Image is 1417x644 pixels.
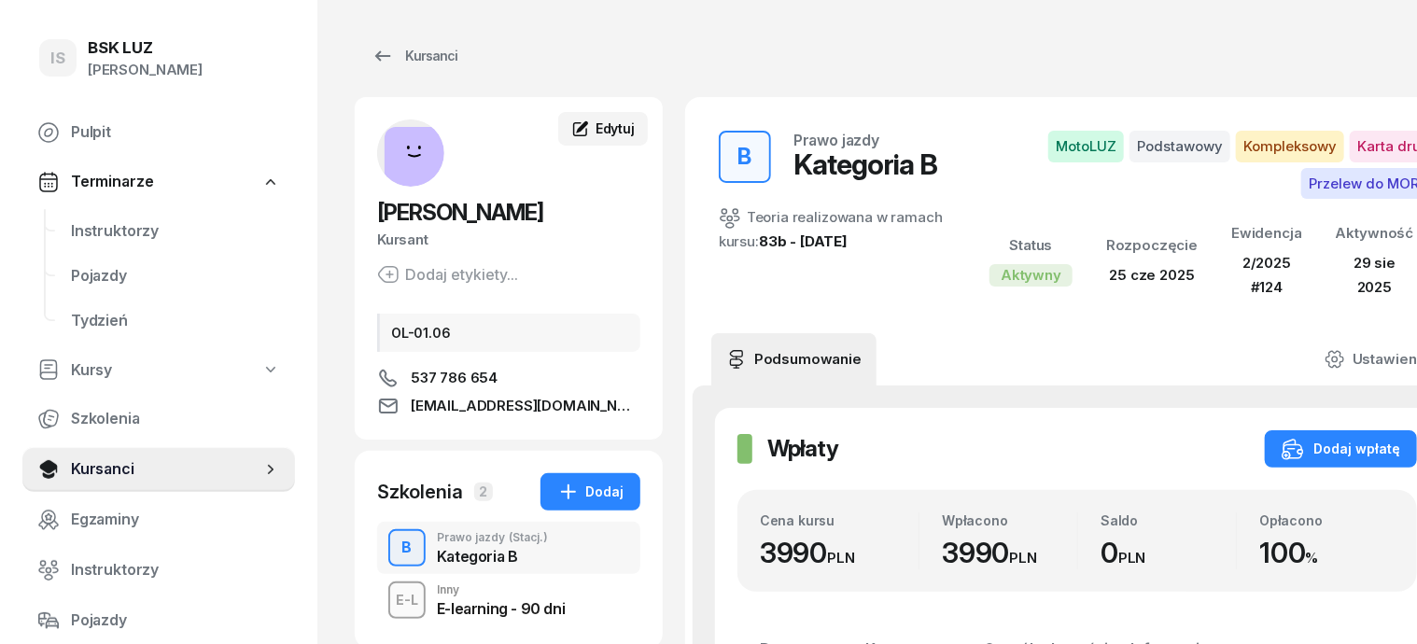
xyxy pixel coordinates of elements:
[71,170,153,194] span: Terminarze
[942,512,1077,528] div: Wpłacono
[719,205,945,254] div: Teoria realizowana w ramach kursu:
[377,479,463,505] div: Szkolenia
[1101,512,1236,528] div: Saldo
[793,133,879,147] div: Prawo jazdy
[760,512,919,528] div: Cena kursu
[50,50,65,66] span: IS
[377,522,640,574] button: BPrawo jazdy(Stacj.)Kategoria B
[71,609,280,633] span: Pojazdy
[71,219,280,244] span: Instruktorzy
[827,549,855,567] small: PLN
[1118,549,1146,567] small: PLN
[388,581,426,619] button: E-L
[719,131,771,183] button: B
[411,395,640,417] span: [EMAIL_ADDRESS][DOMAIN_NAME]
[437,601,565,616] div: E-learning - 90 dni
[596,120,635,136] span: Edytuj
[989,233,1073,258] div: Status
[71,264,280,288] span: Pojazdy
[377,367,640,389] a: 537 786 654
[767,434,838,464] h2: Wpłaty
[56,209,295,254] a: Instruktorzy
[1259,536,1395,570] div: 100
[1129,131,1230,162] span: Podstawowy
[377,314,640,352] div: OL-01.06
[1236,131,1344,162] span: Kompleksowy
[1231,251,1302,299] div: 2/2025 #124
[22,349,295,392] a: Kursy
[411,367,498,389] span: 537 786 654
[377,199,543,226] span: [PERSON_NAME]
[71,508,280,532] span: Egzaminy
[1009,549,1037,567] small: PLN
[1306,549,1319,567] small: %
[71,558,280,582] span: Instruktorzy
[540,473,640,511] button: Dodaj
[759,232,848,250] a: 83b - [DATE]
[437,532,548,543] div: Prawo jazdy
[731,138,760,175] div: B
[88,40,203,56] div: BSK LUZ
[1265,430,1417,468] button: Dodaj wpłatę
[1259,512,1395,528] div: Opłacono
[437,584,565,595] div: Inny
[1282,438,1400,460] div: Dodaj wpłatę
[395,532,420,564] div: B
[437,549,548,564] div: Kategoria B
[22,548,295,593] a: Instruktorzy
[22,110,295,155] a: Pulpit
[22,161,295,203] a: Terminarze
[22,397,295,441] a: Szkolenia
[1336,221,1414,245] div: Aktywność
[1336,251,1414,299] div: 29 sie 2025
[71,120,280,145] span: Pulpit
[760,536,919,570] div: 3990
[377,574,640,626] button: E-LInnyE-learning - 90 dni
[377,228,640,252] div: Kursant
[989,264,1073,287] div: Aktywny
[22,497,295,542] a: Egzaminy
[1231,221,1302,245] div: Ewidencja
[557,481,624,503] div: Dodaj
[1110,266,1195,284] span: 25 cze 2025
[56,254,295,299] a: Pojazdy
[474,483,493,501] span: 2
[71,407,280,431] span: Szkolenia
[71,309,280,333] span: Tydzień
[1101,536,1236,570] div: 0
[558,112,648,146] a: Edytuj
[377,395,640,417] a: [EMAIL_ADDRESS][DOMAIN_NAME]
[388,529,426,567] button: B
[377,263,518,286] button: Dodaj etykiety...
[355,37,474,75] a: Kursanci
[793,147,937,181] div: Kategoria B
[22,447,295,492] a: Kursanci
[942,536,1077,570] div: 3990
[1106,233,1198,258] div: Rozpoczęcie
[372,45,457,67] div: Kursanci
[388,588,426,611] div: E-L
[711,333,877,385] a: Podsumowanie
[1048,131,1124,162] span: MotoLUZ
[88,58,203,82] div: [PERSON_NAME]
[71,457,261,482] span: Kursanci
[22,598,295,643] a: Pojazdy
[56,299,295,343] a: Tydzień
[71,358,112,383] span: Kursy
[509,532,548,543] span: (Stacj.)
